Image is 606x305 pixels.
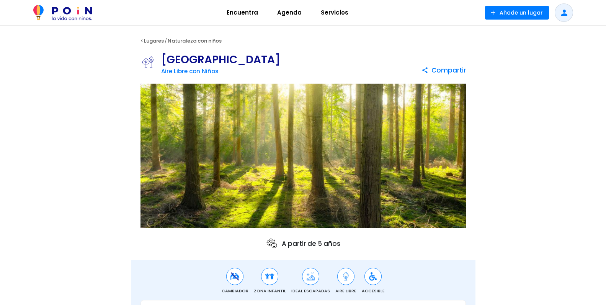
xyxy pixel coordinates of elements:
span: Ideal escapadas [291,288,330,294]
img: Cambiador [230,272,240,281]
img: Aire Libre con Niños [140,54,161,70]
img: Parque Forestal El Gurugú [140,84,466,229]
img: Accesible [368,272,378,281]
h1: [GEOGRAPHIC_DATA] [161,54,281,65]
a: Lugares [144,37,164,45]
div: < / [131,35,475,47]
span: Zona Infantil [254,288,286,294]
span: Encuentra [223,7,261,19]
img: Ideal escapadas [306,272,315,281]
span: Servicios [317,7,352,19]
a: Naturaleza con niños [168,37,222,45]
a: Agenda [268,3,311,22]
a: Aire Libre con Niños [161,67,219,75]
img: Aire Libre [341,272,351,281]
button: Compartir [421,63,466,77]
span: Aire Libre [335,288,356,294]
a: Encuentra [217,3,268,22]
img: Zona Infantil [265,272,274,281]
img: POiN [33,5,92,20]
span: Agenda [274,7,305,19]
img: ages icon [266,237,278,250]
span: Accesible [362,288,385,294]
p: A partir de 5 años [266,237,340,250]
span: Cambiador [222,288,248,294]
button: Añade un lugar [485,6,549,20]
a: Servicios [311,3,358,22]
